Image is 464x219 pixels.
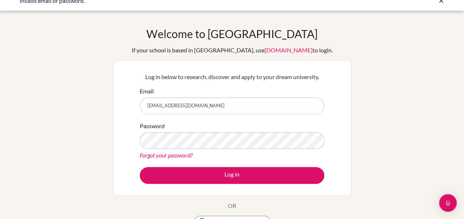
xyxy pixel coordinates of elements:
[439,194,457,212] div: Open Intercom Messenger
[140,167,324,184] button: Log in
[132,46,333,55] div: If your school is based in [GEOGRAPHIC_DATA], use to login.
[228,201,236,210] p: OR
[264,47,313,53] a: [DOMAIN_NAME]
[140,122,165,130] label: Password
[140,152,193,159] a: Forgot your password?
[140,87,154,96] label: Email
[146,27,318,40] h1: Welcome to [GEOGRAPHIC_DATA]
[140,73,324,81] p: Log in below to research, discover and apply to your dream university.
